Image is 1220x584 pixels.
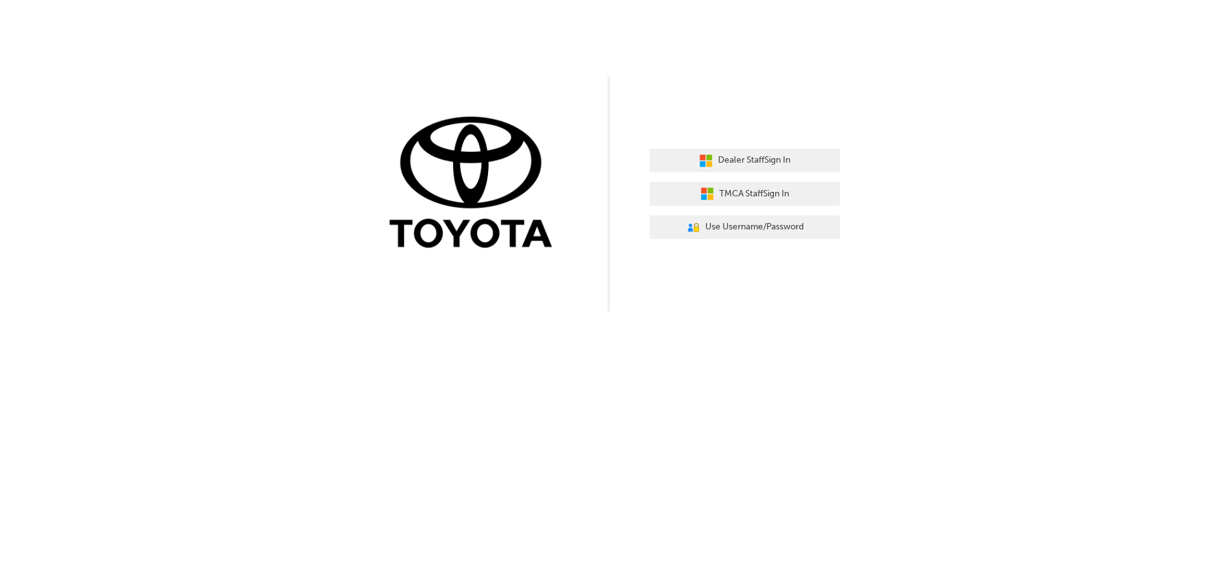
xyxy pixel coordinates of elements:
[718,153,790,168] span: Dealer Staff Sign In
[719,187,789,201] span: TMCA Staff Sign In
[649,215,840,240] button: Use Username/Password
[649,182,840,206] button: TMCA StaffSign In
[705,220,804,234] span: Use Username/Password
[649,149,840,173] button: Dealer StaffSign In
[380,114,571,254] img: Trak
